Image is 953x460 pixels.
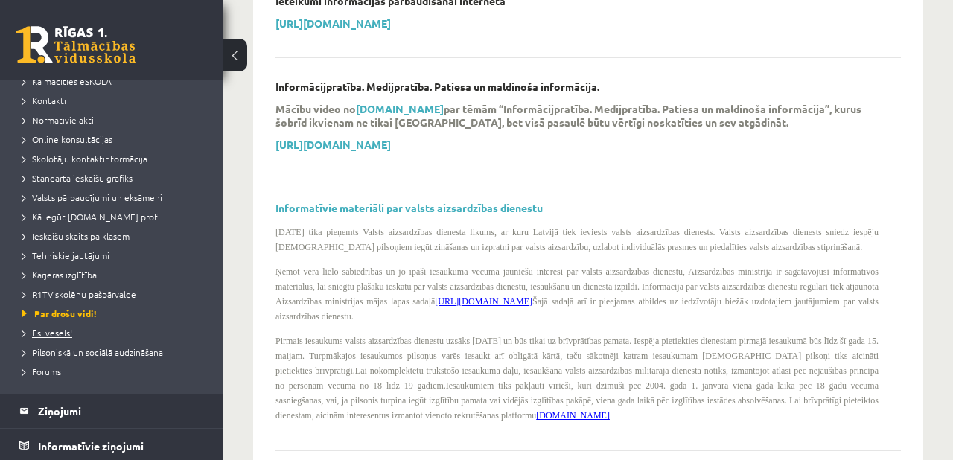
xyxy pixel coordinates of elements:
[22,346,163,358] span: Pilsoniskā un sociālā audzināšana
[536,410,610,421] a: [DOMAIN_NAME]
[22,229,208,243] a: Ieskaišu skaits pa klasēm
[22,268,208,281] a: Karjeras izglītība
[22,365,208,378] a: Forums
[275,102,879,129] p: Mācību video no par tēmām “Informācijpratība. Medijpratība. Patiesa un maldinoša informācija”, ku...
[22,249,208,262] a: Tehniskie jautājumi
[22,288,136,300] span: R1TV skolēnu pašpārvalde
[275,266,879,322] span: Ņemot vērā lielo sabiedrības un jo īpaši iesaukuma vecuma jauniešu interesi par valsts aizsardzīb...
[275,16,391,30] a: [URL][DOMAIN_NAME]
[22,287,208,301] a: R1TV skolēnu pašpārvalde
[22,191,208,204] a: Valsts pārbaudījumi un eksāmeni
[22,249,109,261] span: Tehniskie jautājumi
[22,152,208,165] a: Skolotāju kontaktinformācija
[22,307,97,319] span: Par drošu vidi!
[22,153,147,164] span: Skolotāju kontaktinformācija
[435,296,532,307] a: [URL][DOMAIN_NAME]
[22,171,208,185] a: Standarta ieskaišu grafiks
[22,211,158,223] span: Kā iegūt [DOMAIN_NAME] prof
[22,95,66,106] span: Kontakti
[16,26,136,63] a: Rīgas 1. Tālmācības vidusskola
[22,132,208,146] a: Online konsultācijas
[22,269,97,281] span: Karjeras izglītība
[22,75,112,87] span: Kā mācīties eSKOLĀ
[275,201,543,214] a: Informatīvie materiāli par valsts aizsardzības dienestu
[22,113,208,127] a: Normatīvie akti
[275,80,599,93] p: Informācijpratība. Medijpratība. Patiesa un maldinoša informācija.
[22,74,208,88] a: Kā mācīties eSKOLĀ
[22,133,112,145] span: Online konsultācijas
[38,394,205,428] legend: Ziņojumi
[22,345,208,359] a: Pilsoniskā un sociālā audzināšana
[22,307,208,320] a: Par drošu vidi!
[22,114,94,126] span: Normatīvie akti
[275,227,879,252] span: [DATE] tika pieņemts Valsts aizsardzības dienesta likums, ar kuru Latvijā tiek ieviests valsts ai...
[22,327,72,339] span: Esi vesels!
[22,191,162,203] span: Valsts pārbaudījumi un eksāmeni
[275,138,391,151] a: [URL][DOMAIN_NAME]
[22,365,61,377] span: Forums
[22,172,133,184] span: Standarta ieskaišu grafiks
[22,230,130,242] span: Ieskaišu skaits pa klasēm
[356,102,444,115] a: [DOMAIN_NAME]
[275,365,879,391] a: Lai nokomplektētu trūkstošo iesaukuma daļu, iesaukšana valsts aizsardzības militārajā dienestā no...
[22,94,208,107] a: Kontakti
[275,336,879,421] span: Pirmais iesaukums valsts aizsardzības dienestu uzsāks [DATE] un būs tikai uz brīvprātības pamata....
[22,326,208,339] a: Esi vesels!
[22,210,208,223] a: Kā iegūt [DOMAIN_NAME] prof
[19,394,205,428] a: Ziņojumi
